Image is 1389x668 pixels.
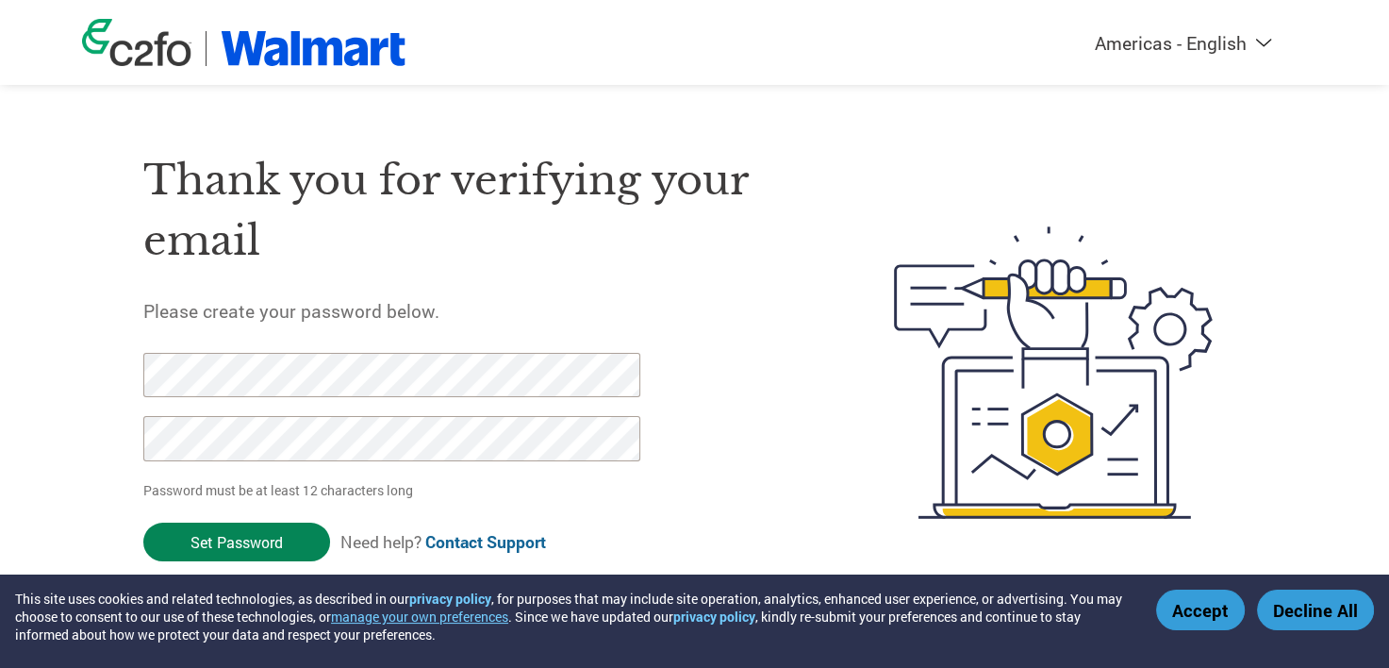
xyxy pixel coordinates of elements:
h5: Please create your password below. [143,299,805,323]
img: c2fo logo [82,19,191,66]
button: Accept [1156,590,1245,630]
span: Need help? [340,531,546,553]
button: Decline All [1257,590,1374,630]
a: privacy policy [409,590,491,608]
input: Set Password [143,523,330,561]
a: privacy policy [673,608,755,626]
img: Walmart [221,31,406,66]
h1: Thank you for verifying your email [143,150,805,272]
button: manage your own preferences [331,608,508,626]
a: Contact Support [425,531,546,553]
div: This site uses cookies and related technologies, as described in our , for purposes that may incl... [15,590,1129,643]
img: create-password [860,123,1247,623]
p: Password must be at least 12 characters long [143,480,647,500]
